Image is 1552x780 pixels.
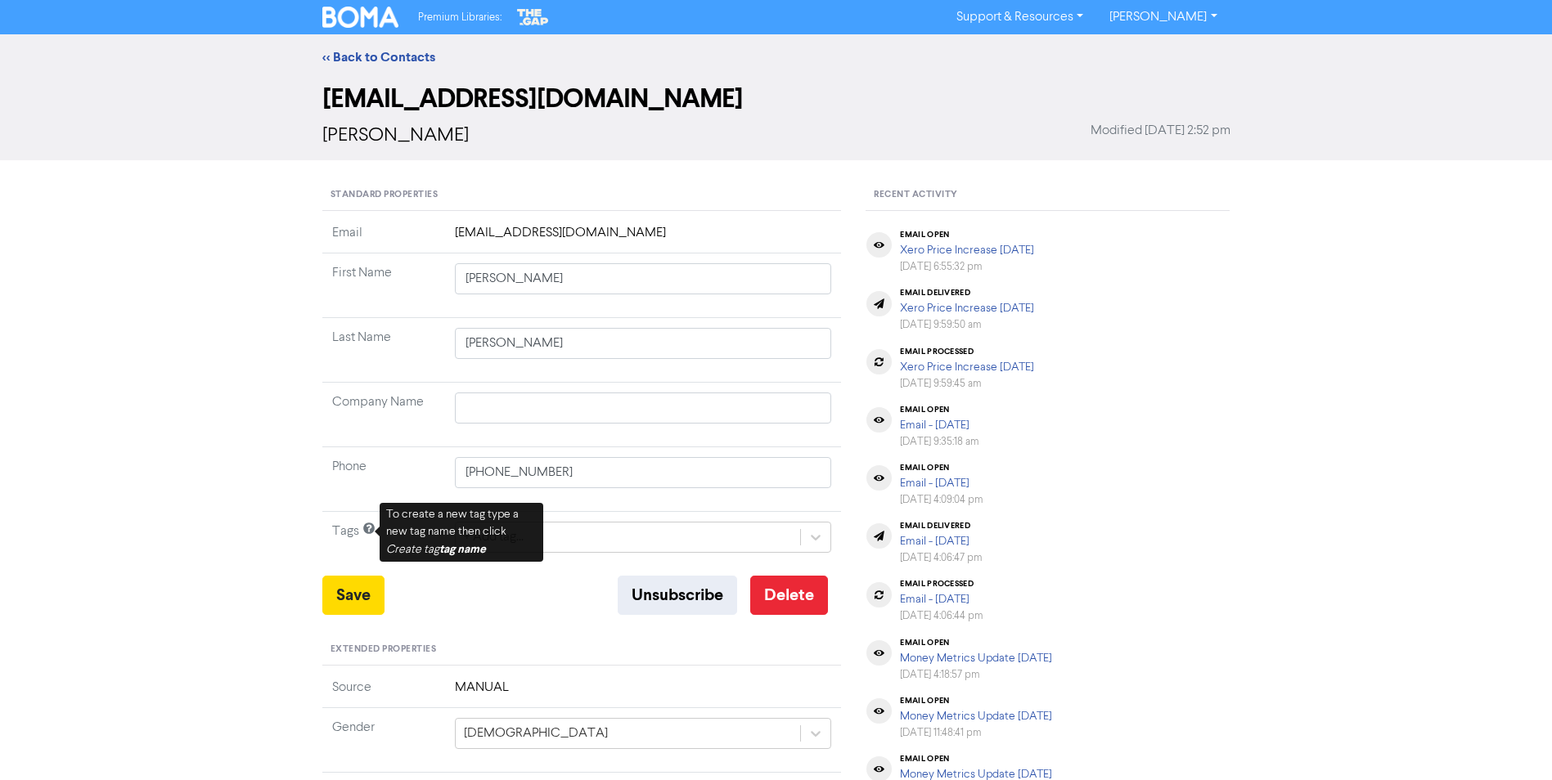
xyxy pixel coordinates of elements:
div: Extended Properties [322,634,842,666]
a: Xero Price Increase [DATE] [900,303,1034,314]
td: Gender [322,707,445,772]
button: Unsubscribe [618,576,737,615]
i: Create tag [386,544,486,555]
div: email open [900,638,1052,648]
td: Email [322,223,445,253]
div: [DATE] 9:59:50 am [900,317,1034,333]
td: First Name [322,253,445,318]
span: Modified [DATE] 2:52 pm [1091,121,1230,141]
a: Money Metrics Update [DATE] [900,652,1052,664]
button: Save [322,576,385,615]
a: Xero Price Increase [DATE] [900,361,1034,373]
td: Phone [322,447,445,512]
td: MANUAL [445,678,842,708]
td: Last Name [322,318,445,383]
div: [DATE] 4:09:04 pm [900,492,983,508]
div: [DEMOGRAPHIC_DATA] [464,724,608,743]
a: Email - [DATE] [900,477,969,489]
a: Email - [DATE] [900,594,969,605]
span: [PERSON_NAME] [322,126,469,146]
button: Delete [750,576,828,615]
a: Money Metrics Update [DATE] [900,769,1052,780]
a: Money Metrics Update [DATE] [900,711,1052,722]
td: Company Name [322,383,445,447]
div: Standard Properties [322,180,842,211]
div: [DATE] 9:59:45 am [900,376,1034,392]
a: [PERSON_NAME] [1096,4,1230,30]
div: email delivered [900,521,983,531]
a: Email - [DATE] [900,536,969,547]
div: email open [900,230,1034,240]
td: [EMAIL_ADDRESS][DOMAIN_NAME] [445,223,842,253]
b: tag name [439,542,486,556]
div: [DATE] 4:06:44 pm [900,608,983,624]
div: email processed [900,579,983,589]
div: [DATE] 6:55:32 pm [900,259,1034,275]
td: Tags [322,512,445,576]
div: Recent Activity [866,180,1230,211]
span: Premium Libraries: [418,12,502,23]
img: The Gap [515,7,551,28]
a: Xero Price Increase [DATE] [900,244,1034,256]
h2: [EMAIL_ADDRESS][DOMAIN_NAME] [322,83,1230,114]
div: email open [900,463,983,473]
div: email processed [900,347,1034,356]
div: [DATE] 4:06:47 pm [900,550,983,566]
div: email open [900,405,979,415]
iframe: Chat Widget [1470,702,1552,780]
div: [DATE] 9:35:18 am [900,434,979,450]
a: Support & Resources [943,4,1096,30]
td: Source [322,678,445,708]
div: email delivered [900,288,1034,298]
div: [DATE] 4:18:57 pm [900,667,1052,683]
div: email open [900,754,1052,764]
a: Email - [DATE] [900,419,969,431]
img: BOMA Logo [322,7,399,28]
div: [DATE] 11:48:41 pm [900,725,1052,741]
div: email open [900,696,1052,706]
a: << Back to Contacts [322,49,435,65]
div: To create a new tag type a new tag name then click [380,503,543,562]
